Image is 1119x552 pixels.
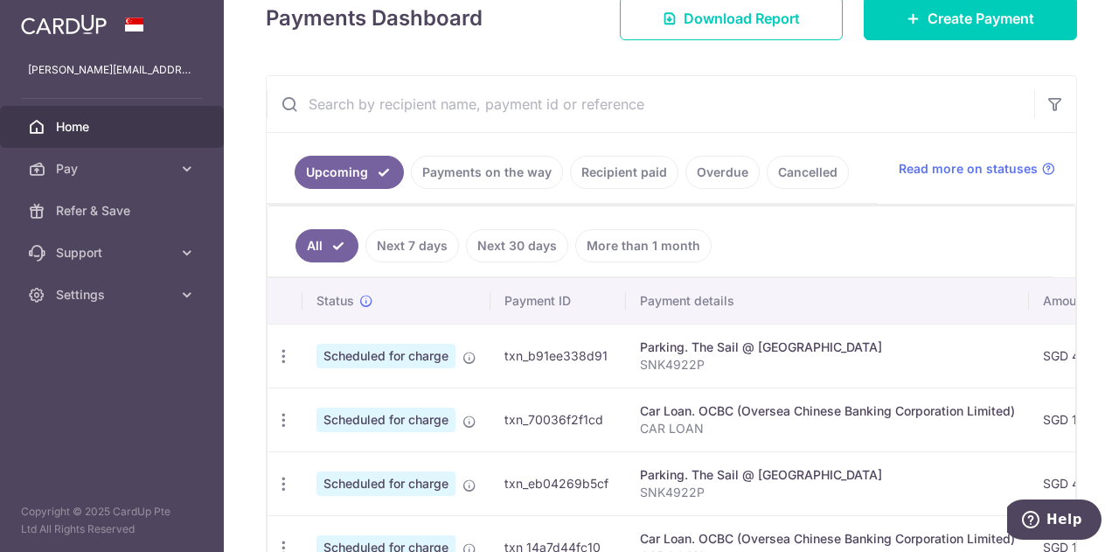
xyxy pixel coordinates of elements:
a: More than 1 month [575,229,712,262]
td: txn_70036f2f1cd [490,388,626,451]
th: Payment ID [490,278,626,324]
img: CardUp [21,14,107,35]
span: Home [56,118,171,136]
a: Payments on the way [411,156,563,189]
td: txn_b91ee338d91 [490,324,626,388]
span: Support [56,244,171,262]
span: Status [316,292,354,310]
span: Settings [56,286,171,304]
a: Upcoming [295,156,404,189]
p: CAR LOAN [640,420,1015,437]
a: Cancelled [767,156,849,189]
a: Next 30 days [466,229,568,262]
span: Download Report [684,8,800,29]
span: Scheduled for charge [316,344,455,368]
span: Refer & Save [56,202,171,220]
th: Payment details [626,278,1029,324]
p: [PERSON_NAME][EMAIL_ADDRESS][DOMAIN_NAME] [28,61,196,79]
span: Scheduled for charge [316,472,455,496]
span: Amount [1043,292,1088,310]
div: Parking. The Sail @ [GEOGRAPHIC_DATA] [640,466,1015,484]
td: txn_eb04269b5cf [490,451,626,515]
div: Car Loan. OCBC (Oversea Chinese Banking Corporation Limited) [640,402,1015,420]
a: Recipient paid [570,156,678,189]
input: Search by recipient name, payment id or reference [267,76,1034,132]
div: Parking. The Sail @ [GEOGRAPHIC_DATA] [640,339,1015,356]
span: Read more on statuses [899,160,1038,178]
a: Overdue [685,156,760,189]
span: Scheduled for charge [316,408,455,432]
a: Read more on statuses [899,160,1055,178]
iframe: Opens a widget where you can find more information [1007,500,1102,543]
p: SNK4922P [640,484,1015,501]
div: Car Loan. OCBC (Oversea Chinese Banking Corporation Limited) [640,530,1015,548]
p: SNK4922P [640,356,1015,374]
a: All [295,229,358,262]
span: Pay [56,160,171,178]
span: Create Payment [928,8,1034,29]
h4: Payments Dashboard [266,3,483,34]
a: Next 7 days [365,229,459,262]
